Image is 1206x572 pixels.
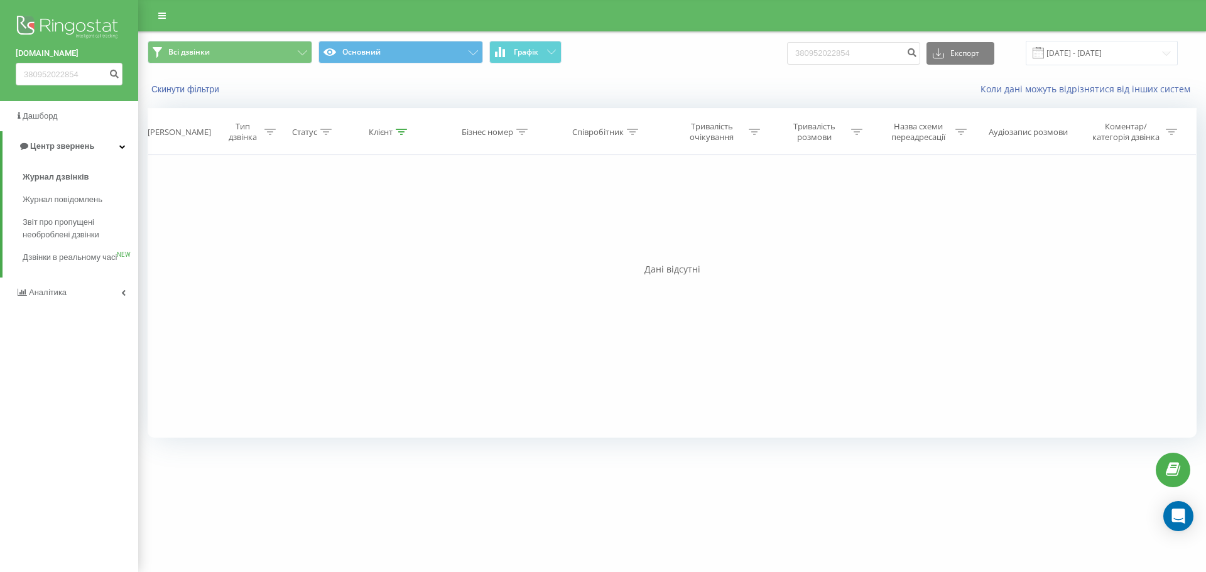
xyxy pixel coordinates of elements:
button: Основний [318,41,483,63]
a: Коли дані можуть відрізнятися вiд інших систем [981,83,1197,95]
div: Назва схеми переадресації [885,121,952,143]
div: Клієнт [369,127,393,138]
span: Журнал повідомлень [23,193,102,206]
div: Аудіозапис розмови [989,127,1068,138]
a: Дзвінки в реальному часіNEW [23,246,138,269]
a: Центр звернень [3,131,138,161]
span: Всі дзвінки [168,47,210,57]
span: Аналiтика [29,288,67,297]
a: Журнал дзвінків [23,166,138,188]
button: Скинути фільтри [148,84,225,95]
div: Статус [292,127,317,138]
a: Журнал повідомлень [23,188,138,211]
div: Тривалість розмови [781,121,848,143]
a: Звіт про пропущені необроблені дзвінки [23,211,138,246]
span: Центр звернень [30,141,94,151]
div: Тривалість очікування [678,121,746,143]
div: Бізнес номер [462,127,513,138]
div: Дані відсутні [148,263,1197,276]
button: Графік [489,41,562,63]
span: Дашборд [23,111,58,121]
div: Коментар/категорія дзвінка [1089,121,1163,143]
span: Звіт про пропущені необроблені дзвінки [23,216,132,241]
img: Ringostat logo [16,13,122,44]
div: Співробітник [572,127,624,138]
input: Пошук за номером [16,63,122,85]
span: Дзвінки в реальному часі [23,251,117,264]
div: Open Intercom Messenger [1163,501,1193,531]
button: Експорт [926,42,994,65]
input: Пошук за номером [787,42,920,65]
button: Всі дзвінки [148,41,312,63]
div: Тип дзвінка [225,121,261,143]
div: [PERSON_NAME] [148,127,211,138]
span: Графік [514,48,538,57]
a: [DOMAIN_NAME] [16,47,122,60]
span: Журнал дзвінків [23,171,89,183]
